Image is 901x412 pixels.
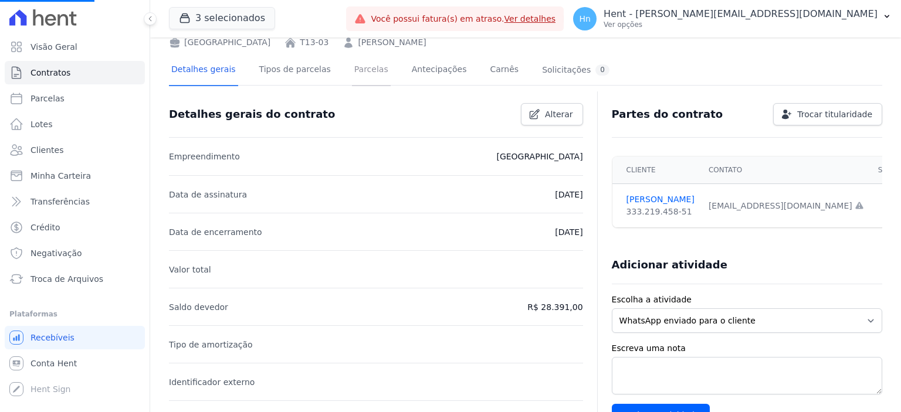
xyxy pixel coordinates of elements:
p: Empreendimento [169,149,240,164]
a: Clientes [5,138,145,162]
span: Contratos [31,67,70,79]
a: Minha Carteira [5,164,145,188]
p: Tipo de amortização [169,338,253,352]
div: Solicitações [542,64,609,76]
p: [DATE] [555,188,582,202]
span: Trocar titularidade [797,108,872,120]
span: Transferências [31,196,90,207]
th: Cliente [612,156,702,184]
a: Detalhes gerais [169,55,238,86]
span: Troca de Arquivos [31,273,103,285]
a: [PERSON_NAME] [626,193,695,206]
a: Contratos [5,61,145,84]
a: Carnês [487,55,521,86]
th: Contato [702,156,871,184]
p: [GEOGRAPHIC_DATA] [496,149,582,164]
a: Trocar titularidade [773,103,882,125]
div: [GEOGRAPHIC_DATA] [169,36,270,49]
span: Conta Hent [31,357,77,369]
h3: Detalhes gerais do contrato [169,107,335,121]
span: Você possui fatura(s) em atraso. [371,13,555,25]
button: 3 selecionados [169,7,275,29]
p: Ver opções [604,20,878,29]
label: Escolha a atividade [612,294,882,306]
div: [EMAIL_ADDRESS][DOMAIN_NAME] [709,200,864,212]
a: Antecipações [409,55,469,86]
span: Minha Carteira [31,170,91,182]
button: Hn Hent - [PERSON_NAME][EMAIL_ADDRESS][DOMAIN_NAME] Ver opções [564,2,901,35]
span: Alterar [545,108,573,120]
a: T13-03 [300,36,328,49]
p: Saldo devedor [169,300,228,314]
div: 333.219.458-51 [626,206,695,218]
p: Valor total [169,263,211,277]
div: 0 [595,64,609,76]
h3: Partes do contrato [612,107,723,121]
a: Transferências [5,190,145,213]
span: Parcelas [31,93,65,104]
a: [PERSON_NAME] [358,36,426,49]
p: Hent - [PERSON_NAME][EMAIL_ADDRESS][DOMAIN_NAME] [604,8,878,20]
p: [DATE] [555,225,582,239]
h3: Adicionar atividade [612,258,727,272]
div: Plataformas [9,307,140,321]
span: Hn [579,15,590,23]
a: Visão Geral [5,35,145,59]
a: Tipos de parcelas [257,55,333,86]
p: R$ 28.391,00 [527,300,582,314]
span: Crédito [31,222,60,233]
span: Clientes [31,144,63,156]
a: Negativação [5,241,145,265]
p: Identificador externo [169,375,255,389]
span: Visão Geral [31,41,77,53]
a: Crédito [5,216,145,239]
a: Parcelas [5,87,145,110]
a: Recebíveis [5,326,145,349]
a: Solicitações0 [540,55,612,86]
p: Data de encerramento [169,225,262,239]
a: Parcelas [352,55,391,86]
a: Conta Hent [5,352,145,375]
span: Recebíveis [31,332,74,343]
a: Alterar [521,103,583,125]
a: Ver detalhes [504,14,556,23]
a: Troca de Arquivos [5,267,145,291]
label: Escreva uma nota [612,342,882,355]
span: Negativação [31,247,82,259]
p: Data de assinatura [169,188,247,202]
a: Lotes [5,113,145,136]
span: Lotes [31,118,53,130]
